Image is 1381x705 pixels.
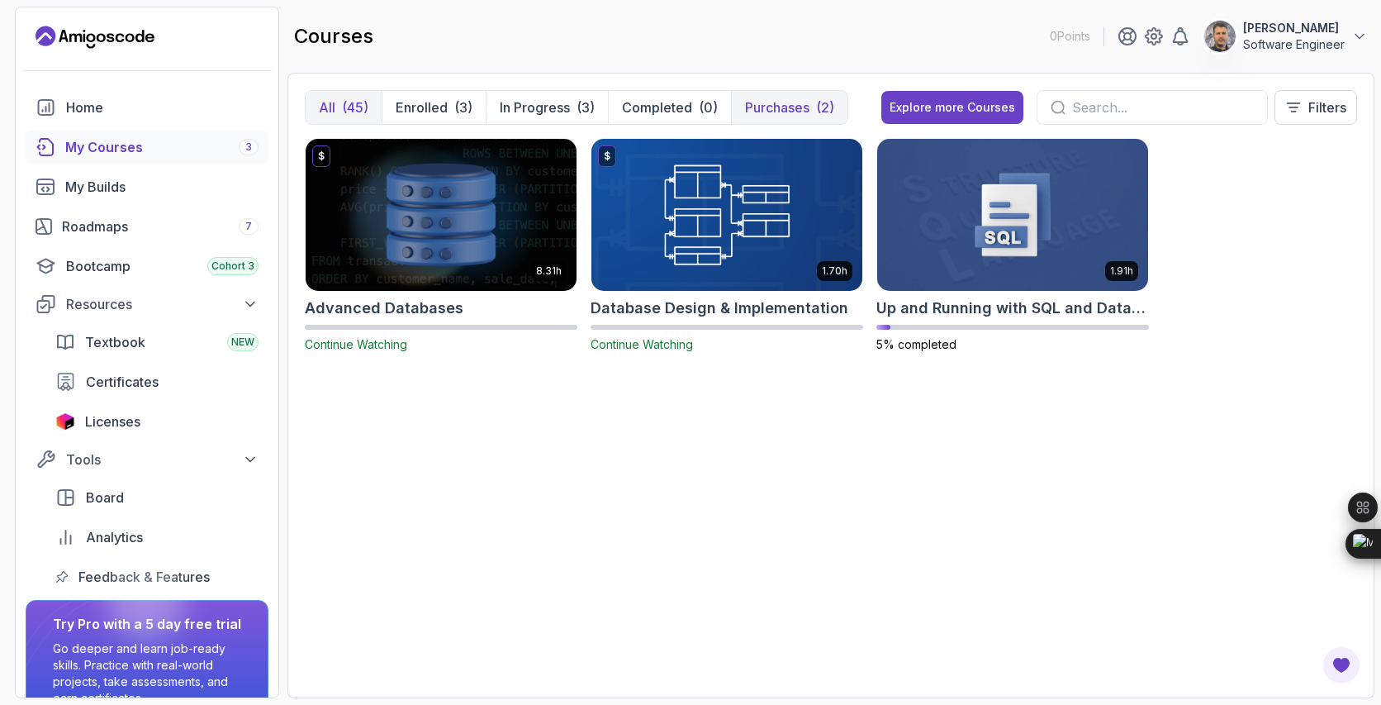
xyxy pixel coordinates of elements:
button: Resources [26,289,268,319]
p: Purchases [745,98,809,117]
div: Tools [66,450,259,469]
span: Cohort 3 [211,260,254,273]
span: Textbook [85,332,145,352]
input: Search... [1072,98,1254,117]
a: board [45,481,268,514]
button: Completed(0) [608,91,731,124]
h2: courses [294,23,373,50]
a: roadmaps [26,210,268,243]
a: licenses [45,405,268,438]
a: builds [26,170,268,203]
button: Open Feedback Button [1322,645,1361,685]
div: Home [66,98,259,117]
p: $ [318,150,325,163]
p: Enrolled [396,98,448,117]
a: courses [26,131,268,164]
button: Purchases(2) [731,91,847,124]
a: home [26,91,268,124]
button: In Progress(3) [486,91,608,124]
div: Resources [66,294,259,314]
a: analytics [45,521,268,554]
a: bootcamp [26,250,268,283]
p: 1.70h [822,264,847,278]
span: Analytics [86,527,143,547]
span: 3 [245,141,252,154]
span: Feedback & Features [78,567,210,587]
h2: Up and Running with SQL and Databases [876,297,1149,320]
img: Database Design & Implementation card [591,139,862,291]
div: Explore more Courses [890,99,1015,116]
a: certificates [45,365,268,398]
img: jetbrains icon [55,413,75,430]
button: user profile image[PERSON_NAME]Software Engineer [1203,20,1368,53]
p: Filters [1308,98,1346,117]
div: Roadmaps [62,217,259,236]
p: All [319,98,335,117]
p: 0 Points [1050,28,1090,45]
span: 5% completed [876,337,956,351]
span: Continue Watching [305,337,407,351]
p: 1.91h [1110,264,1133,278]
img: user profile image [1204,21,1236,52]
button: Enrolled(3) [382,91,486,124]
span: Board [86,488,124,507]
span: NEW [231,336,254,349]
p: Completed [622,98,692,117]
p: [PERSON_NAME] [1243,20,1345,36]
img: Advanced Databases card [306,139,577,291]
span: Licenses [85,412,140,431]
p: 8.31h [536,264,562,278]
div: My Builds [65,177,259,197]
a: feedback [45,560,268,593]
button: All(45) [306,91,382,124]
button: Explore more Courses [881,91,1023,124]
a: Landing page [36,24,154,50]
div: My Courses [65,137,259,157]
p: In Progress [500,98,570,117]
span: 7 [245,220,252,233]
a: textbook [45,326,268,359]
img: Up and Running with SQL and Databases card [877,139,1148,291]
p: $ [604,150,610,163]
h2: Database Design & Implementation [591,297,848,320]
span: Continue Watching [591,337,693,351]
div: Bootcamp [66,256,259,276]
div: (0) [699,98,718,117]
h2: Advanced Databases [305,297,463,320]
div: (45) [342,98,368,117]
p: Software Engineer [1243,36,1345,53]
div: (3) [577,98,595,117]
button: Filters [1274,90,1357,125]
a: Database Design & Implementation card$1.70hDatabase Design & ImplementationContinue Watching [591,138,863,353]
a: Advanced Databases card$8.31hAdvanced DatabasesContinue Watching [305,138,577,353]
div: (3) [454,98,472,117]
button: Tools [26,445,268,474]
span: Certificates [86,372,159,392]
div: (2) [816,98,834,117]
